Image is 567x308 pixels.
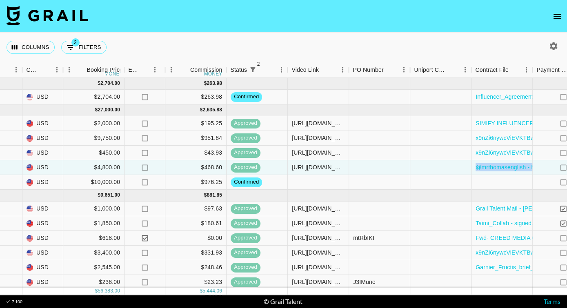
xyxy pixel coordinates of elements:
div: USD [22,231,63,246]
div: $97.63 [165,202,227,216]
div: Uniport Contact Email [414,62,447,78]
div: https://www.instagram.com/reel/DNlx4MJOZNo/?igsh=ejJ2em4xMDdyaHMz [292,219,345,227]
div: 881.85 [207,192,222,199]
div: $3,400.00 [63,246,125,260]
div: USD [22,90,63,104]
div: 263.98 [207,80,222,87]
div: money [105,71,123,76]
div: $263.98 [165,90,227,104]
button: Sort [75,64,87,75]
div: https://www.instagram.com/reel/DNET5RbMkc1/?igsh=MXJyNXQ5aDJucjJ3cw%3D%3D [292,278,345,286]
div: $43.93 [165,146,227,160]
div: $248.46 [165,260,227,275]
div: https://www.tiktok.com/@nicolasandemiliano/video/7539641402834095415?lang=en [292,204,345,213]
div: $1,000.00 [63,202,125,216]
div: 5,444.06 [202,288,222,295]
button: Sort [509,64,520,75]
div: © Grail Talent [264,297,302,306]
button: Menu [275,64,287,76]
div: $951.84 [165,131,227,146]
button: Menu [51,64,63,76]
div: $4,800.00 [63,160,125,175]
div: 56,383.00 [98,288,120,295]
button: Sort [447,64,459,75]
div: USD [22,175,63,190]
button: Menu [10,64,22,76]
span: approved [231,219,260,227]
div: https://www.instagram.com/p/DMQltQ7uNF4/ [292,234,345,242]
span: approved [231,164,260,171]
div: $2,704.00 [63,90,125,104]
div: Currency [22,62,63,78]
div: v 1.7.100 [7,299,22,304]
div: $ [95,288,98,295]
span: 2 [254,60,262,68]
div: 27,000.00 [98,106,120,113]
div: Uniport Contact Email [410,62,471,78]
span: approved [231,234,260,242]
button: Sort [258,64,270,75]
div: USD [22,160,63,175]
div: $0.00 [165,231,227,246]
div: https://www.instagram.com/reel/DOolBIOEs87/?igsh=MTQ1MGE3Y2pkMThhag== [292,134,345,142]
div: Expenses: Remove Commission? [124,62,165,78]
a: Terms [544,297,560,305]
div: Contract File [475,62,508,78]
div: https://www.instagram.com/reel/DNlndkaS52v/?hl=en [292,248,345,257]
div: money [204,71,222,76]
div: 2,635.88 [202,106,222,113]
div: USD [22,275,63,290]
div: J3IMune [353,278,376,286]
div: Commission [190,62,222,78]
div: $618.00 [63,231,125,246]
div: USD [22,116,63,131]
button: Show filters [247,64,258,75]
div: 2,704.00 [100,80,120,87]
button: Sort [39,64,51,75]
span: approved [231,205,260,213]
button: Menu [520,64,532,76]
div: $180.61 [165,216,227,231]
button: Menu [149,64,161,76]
div: $ [98,80,100,87]
div: $2,545.00 [63,260,125,275]
div: PO Number [353,62,383,78]
div: $195.25 [165,116,227,131]
button: Menu [398,64,410,76]
span: approved [231,120,260,127]
button: Sort [140,64,151,75]
div: Expenses: Remove Commission? [128,62,140,78]
div: $450.00 [63,146,125,160]
div: USD [22,202,63,216]
div: 9,651.00 [100,192,120,199]
div: $976.25 [165,175,227,190]
div: $ [98,192,100,199]
div: $ [200,288,202,295]
a: Taimi_Collab - signed.pdf [476,219,541,227]
button: Select columns [7,41,55,54]
div: https://www.instagram.com/reel/DM83mMzySx9/?igsh=Zmg2d2g1Z25jdWNm [292,263,345,271]
div: Video Link [287,62,349,78]
div: https://www.tiktok.com/@canadiantravelgal/video/7548537554786700552 [292,119,345,127]
div: $10,000.00 [63,175,125,190]
div: PO Number [349,62,410,78]
div: https://www.instagram.com/reel/DOobGyND5pZ/?igsh=MjBwNGI1aHZsczlq [292,163,345,171]
button: Sort [179,64,190,75]
button: Menu [63,64,75,76]
div: USD [22,246,63,260]
img: Grail Talent [7,6,88,25]
span: approved [231,264,260,271]
div: Status [230,62,247,78]
div: $238.00 [63,275,125,290]
div: USD [22,131,63,146]
div: Currency [26,62,39,78]
div: $23.23 [165,275,227,290]
div: mtRbIKI [353,234,374,242]
button: open drawer [549,8,565,24]
div: Contract File [471,62,532,78]
div: USD [22,146,63,160]
div: $468.60 [165,160,227,175]
div: 2 active filters [247,64,258,75]
button: Menu [165,64,177,76]
div: $ [204,192,207,199]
